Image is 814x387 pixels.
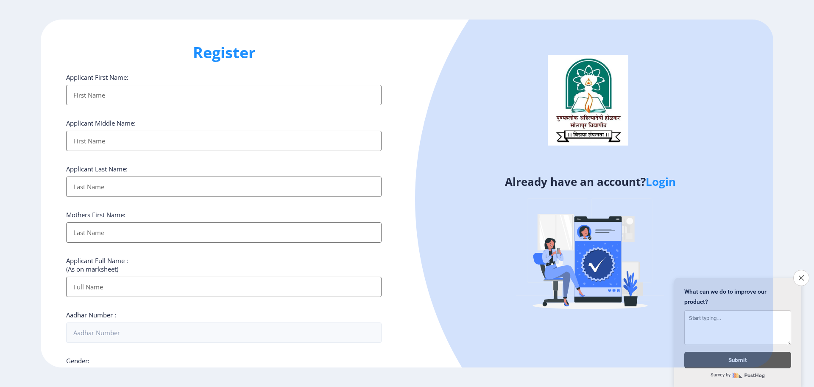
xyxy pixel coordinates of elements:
[66,256,128,273] label: Applicant Full Name : (As on marksheet)
[66,131,382,151] input: First Name
[66,277,382,297] input: Full Name
[516,182,664,331] img: Verified-rafiki.svg
[66,165,128,173] label: Applicant Last Name:
[66,177,382,197] input: Last Name
[66,311,116,319] label: Aadhar Number :
[66,210,125,219] label: Mothers First Name:
[66,222,382,243] input: Last Name
[66,42,382,63] h1: Register
[66,85,382,105] input: First Name
[66,356,89,365] label: Gender:
[66,322,382,343] input: Aadhar Number
[413,175,767,188] h4: Already have an account?
[548,55,628,146] img: logo
[66,119,136,127] label: Applicant Middle Name:
[66,73,128,81] label: Applicant First Name:
[646,174,676,189] a: Login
